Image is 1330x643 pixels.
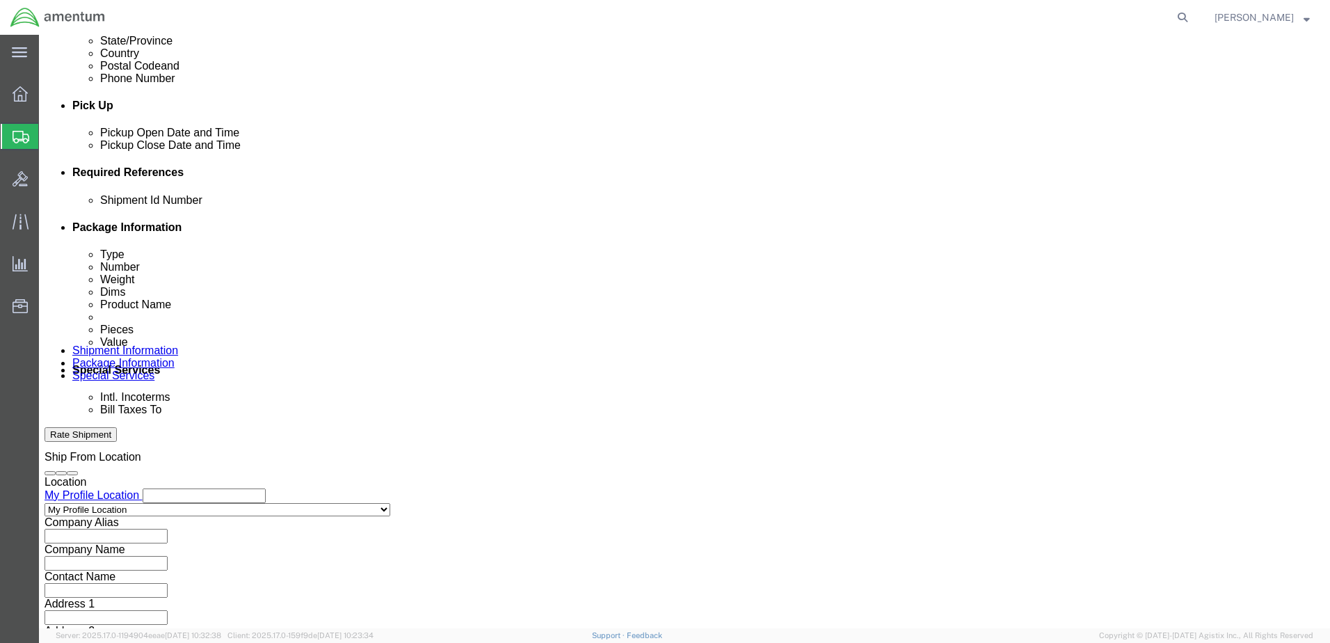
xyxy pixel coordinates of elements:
[227,631,374,640] span: Client: 2025.17.0-159f9de
[1214,9,1311,26] button: [PERSON_NAME]
[592,631,627,640] a: Support
[627,631,662,640] a: Feedback
[10,7,106,28] img: logo
[165,631,221,640] span: [DATE] 10:32:38
[1099,630,1313,642] span: Copyright © [DATE]-[DATE] Agistix Inc., All Rights Reserved
[1215,10,1294,25] span: Scott Meyers
[317,631,374,640] span: [DATE] 10:23:34
[56,631,221,640] span: Server: 2025.17.0-1194904eeae
[39,35,1330,628] iframe: FS Legacy Container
